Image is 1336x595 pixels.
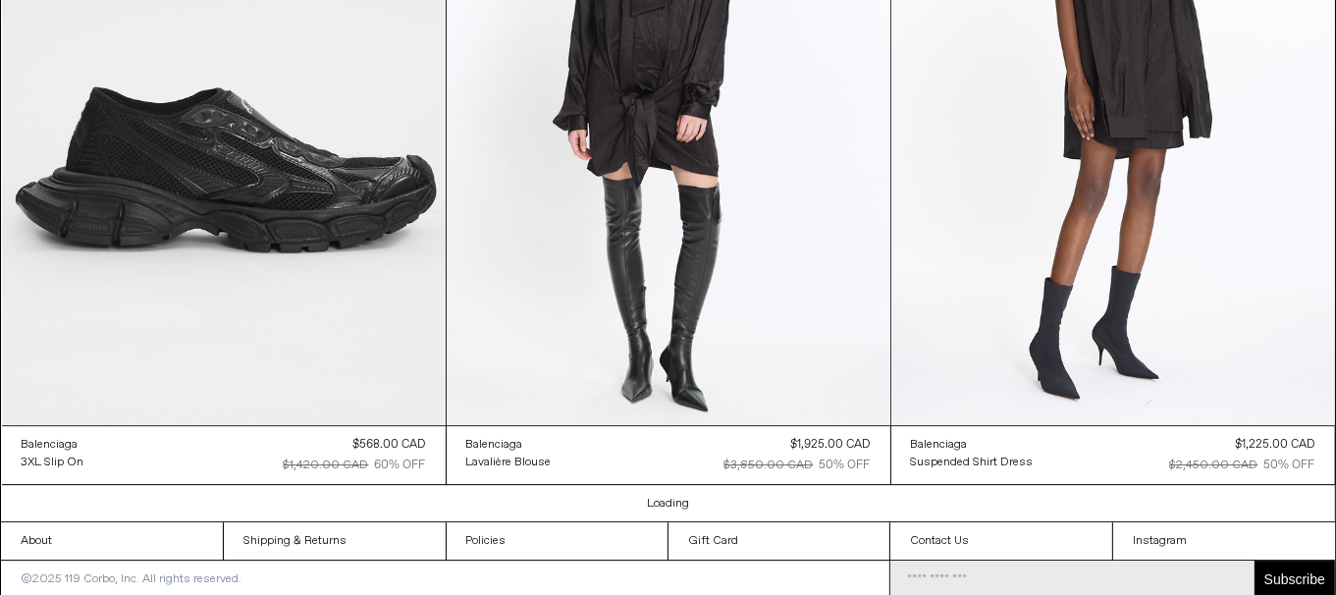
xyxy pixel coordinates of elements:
[224,522,446,560] a: Shipping & Returns
[911,455,1034,471] div: Suspended Shirt Dress
[1170,457,1258,474] div: $2,450.00 CAD
[724,457,814,474] div: $3,850.00 CAD
[911,437,968,454] div: Balenciaga
[353,436,426,454] div: $568.00 CAD
[22,436,84,454] a: Balenciaga
[22,454,84,471] a: 3XL Slip On
[1236,436,1315,454] div: $1,225.00 CAD
[22,455,84,471] div: 3XL Slip On
[791,436,871,454] div: $1,925.00 CAD
[1,522,223,560] a: About
[1113,522,1335,560] a: Instagram
[466,454,552,471] a: Lavalière Blouse
[890,522,1112,560] a: Contact Us
[447,522,668,560] a: Policies
[647,496,689,512] a: Loading
[466,455,552,471] div: Lavalière Blouse
[466,437,523,454] div: Balenciaga
[668,522,890,560] a: Gift Card
[820,457,871,474] div: 50% OFF
[911,454,1034,471] a: Suspended Shirt Dress
[911,436,1034,454] a: Balenciaga
[22,437,79,454] div: Balenciaga
[375,457,426,474] div: 60% OFF
[466,436,552,454] a: Balenciaga
[1264,457,1315,474] div: 50% OFF
[284,457,369,474] div: $1,420.00 CAD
